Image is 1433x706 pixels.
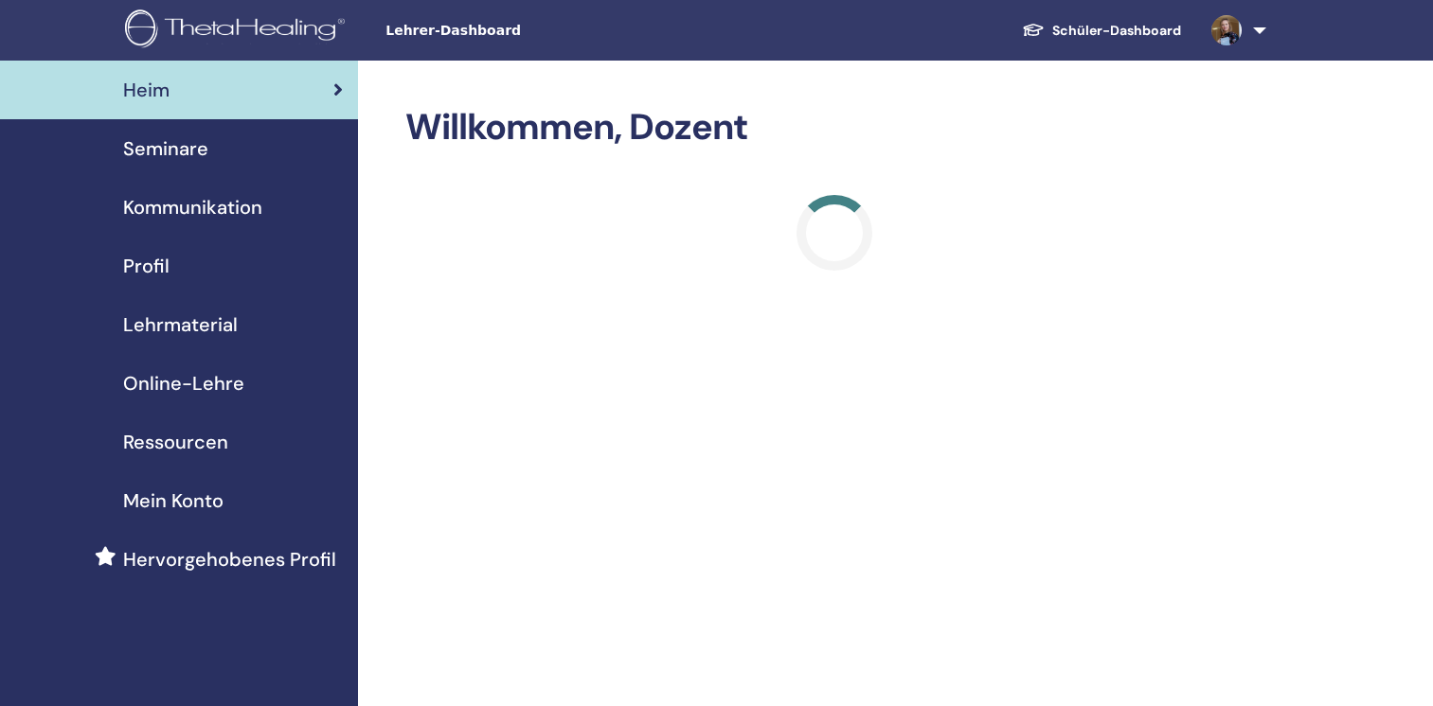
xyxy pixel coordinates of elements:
[405,106,1263,150] h2: Willkommen, Dozent
[123,310,238,339] span: Lehrmaterial
[125,9,351,52] img: logo.png
[385,21,670,41] span: Lehrer-Dashboard
[123,369,244,397] span: Online-Lehre
[1211,15,1242,45] img: default.jpg
[123,76,170,104] span: Heim
[123,193,262,221] span: Kommunikation
[123,545,336,574] span: Hervorgehobenes Profil
[123,486,224,515] span: Mein Konto
[123,134,208,163] span: Seminare
[1007,13,1196,48] a: Schüler-Dashboard
[123,428,228,456] span: Ressourcen
[123,252,170,280] span: Profil
[1022,22,1045,38] img: graduation-cap-white.svg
